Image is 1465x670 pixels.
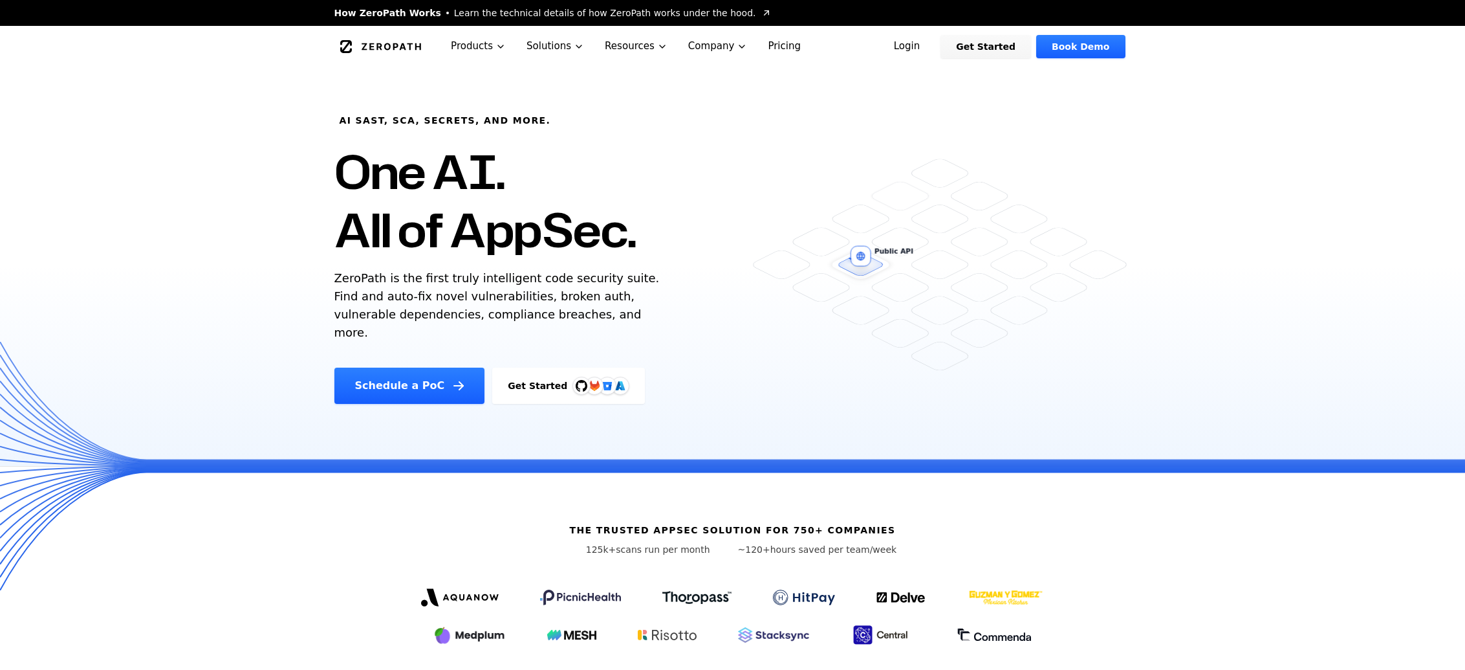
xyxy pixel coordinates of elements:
[600,379,614,393] svg: Bitbucket
[615,381,625,391] img: Azure
[738,543,897,556] p: hours saved per team/week
[940,35,1031,58] a: Get Started
[851,623,915,647] img: Central
[334,6,772,19] a: How ZeroPath WorksLearn the technical details of how ZeroPath works under the hood.
[334,6,441,19] span: How ZeroPath Works
[569,543,728,556] p: scans run per month
[738,627,809,643] img: Stacksync
[334,269,666,342] p: ZeroPath is the first truly intelligent code security suite. Find and auto-fix novel vulnerabilit...
[433,625,506,645] img: Medplum
[334,142,636,259] h1: One AI. All of AppSec.
[1036,35,1125,58] a: Book Demo
[516,26,594,67] button: Solutions
[547,630,596,640] img: Mesh
[492,368,645,404] a: Get StartedGitHubGitLabAzure
[662,591,732,604] img: Thoropass
[334,368,485,404] a: Schedule a PoC
[454,6,756,19] span: Learn the technical details of how ZeroPath works under the hood.
[581,373,607,399] img: GitLab
[594,26,678,67] button: Resources
[340,114,551,127] h6: AI SAST, SCA, Secrets, and more.
[678,26,758,67] button: Company
[738,544,770,555] span: ~120+
[440,26,516,67] button: Products
[968,582,1044,613] img: GYG
[757,26,811,67] a: Pricing
[569,524,895,537] h6: The trusted AppSec solution for 750+ companies
[586,544,616,555] span: 125k+
[576,380,587,392] img: GitHub
[319,26,1147,67] nav: Global
[878,35,936,58] a: Login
